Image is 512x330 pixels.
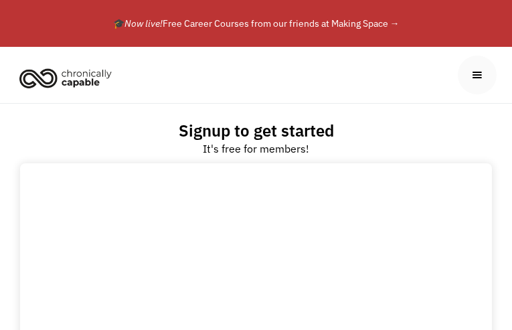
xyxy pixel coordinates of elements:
h2: Signup to get started [179,120,334,141]
a: home [15,63,122,92]
div: 🎓 Free Career Courses from our friends at Making Space → [46,15,467,31]
em: Now live! [124,17,163,29]
img: Chronically Capable logo [15,63,116,92]
div: menu [458,56,497,94]
div: It's free for members! [203,141,309,157]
